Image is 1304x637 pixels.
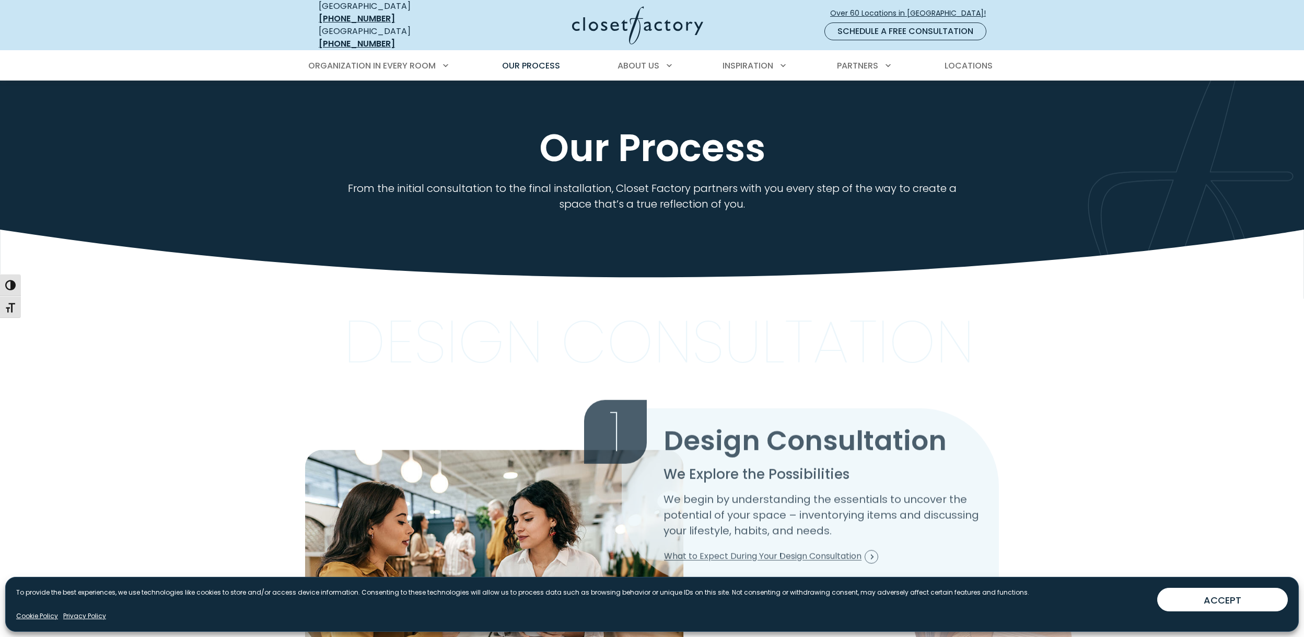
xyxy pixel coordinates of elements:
[317,128,987,168] h1: Our Process
[824,22,986,40] a: Schedule a Free Consultation
[723,60,773,72] span: Inspiration
[618,60,659,72] span: About Us
[837,60,878,72] span: Partners
[830,8,994,19] span: Over 60 Locations in [GEOGRAPHIC_DATA]!
[572,6,703,44] img: Closet Factory Logo
[319,25,470,50] div: [GEOGRAPHIC_DATA]
[830,4,995,22] a: Over 60 Locations in [GEOGRAPHIC_DATA]!
[301,51,1003,81] nav: Primary Menu
[664,550,878,564] span: What to Expect During Your Design Consultation
[663,491,986,538] p: We begin by understanding the essentials to uncover the potential of your space – inventorying it...
[308,60,436,72] span: Organization in Every Room
[319,38,395,50] a: [PHONE_NUMBER]
[16,588,1029,597] p: To provide the best experiences, we use technologies like cookies to store and/or access device i...
[663,421,947,459] span: Design Consultation
[63,611,106,621] a: Privacy Policy
[945,60,993,72] span: Locations
[16,611,58,621] a: Cookie Policy
[345,180,959,212] p: From the initial consultation to the final installation, Closet Factory partners with you every s...
[344,320,974,365] p: Design Consultation
[663,547,879,567] a: What to Expect During Your Design Consultation
[319,13,395,25] a: [PHONE_NUMBER]
[584,400,647,463] span: 1
[663,464,849,483] span: We Explore the Possibilities
[1157,588,1288,611] button: ACCEPT
[502,60,560,72] span: Our Process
